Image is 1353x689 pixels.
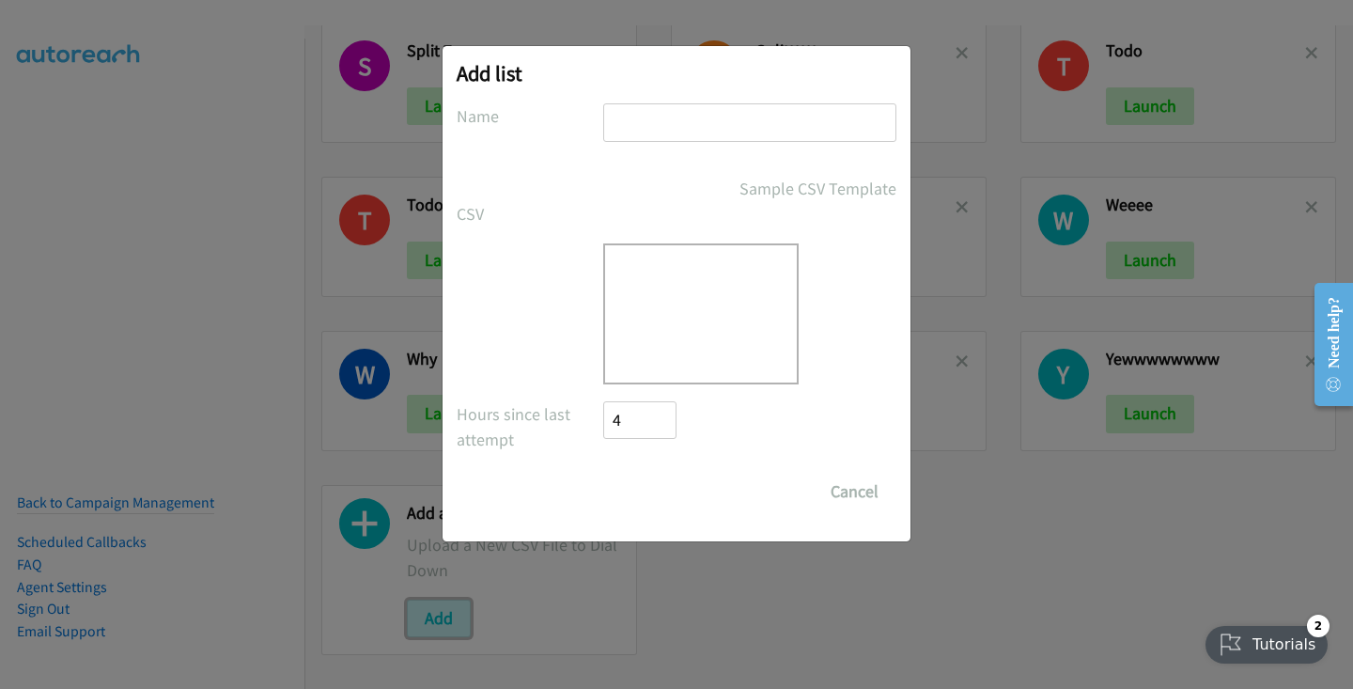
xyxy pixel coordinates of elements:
[457,60,896,86] h2: Add list
[1299,270,1353,419] iframe: Resource Center
[457,103,603,129] label: Name
[739,176,896,201] a: Sample CSV Template
[813,473,896,510] button: Cancel
[1194,607,1339,675] iframe: Checklist
[457,201,603,227] label: CSV
[457,401,603,452] label: Automatically skip records you've called within this time frame. Note: They'll still appear in th...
